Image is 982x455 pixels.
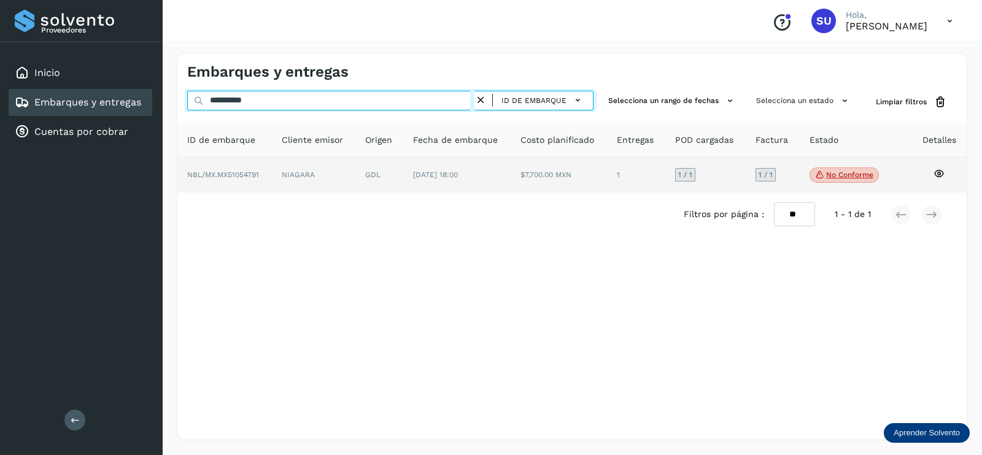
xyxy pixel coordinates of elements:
[365,134,392,147] span: Origen
[9,59,152,86] div: Inicio
[866,91,957,113] button: Limpiar filtros
[884,423,970,443] div: Aprender Solvento
[520,134,594,147] span: Costo planificado
[922,134,956,147] span: Detalles
[756,134,788,147] span: Factura
[34,67,60,78] a: Inicio
[282,134,343,147] span: Cliente emisor
[617,134,654,147] span: Entregas
[846,10,927,20] p: Hola,
[675,134,733,147] span: POD cargadas
[607,158,665,193] td: 1
[810,134,838,147] span: Estado
[187,170,259,179] span: NBL/MX.MX51054791
[34,96,141,108] a: Embarques y entregas
[759,171,773,178] span: 1 / 1
[603,91,741,111] button: Selecciona un rango de fechas
[187,134,255,147] span: ID de embarque
[846,20,927,32] p: Sayra Ugalde
[355,158,403,193] td: GDL
[684,208,764,221] span: Filtros por página :
[751,91,856,111] button: Selecciona un estado
[826,170,873,179] p: No conforme
[187,63,349,81] h4: Embarques y entregas
[272,158,355,193] td: NIAGARA
[511,158,607,193] td: $7,700.00 MXN
[894,428,960,438] p: Aprender Solvento
[41,26,147,34] p: Proveedores
[835,208,871,221] span: 1 - 1 de 1
[876,96,927,107] span: Limpiar filtros
[9,89,152,116] div: Embarques y entregas
[9,118,152,145] div: Cuentas por cobrar
[413,134,498,147] span: Fecha de embarque
[501,95,566,106] span: ID de embarque
[678,171,692,178] span: 1 / 1
[498,91,588,109] button: ID de embarque
[413,170,458,179] span: [DATE] 18:00
[34,126,128,137] a: Cuentas por cobrar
